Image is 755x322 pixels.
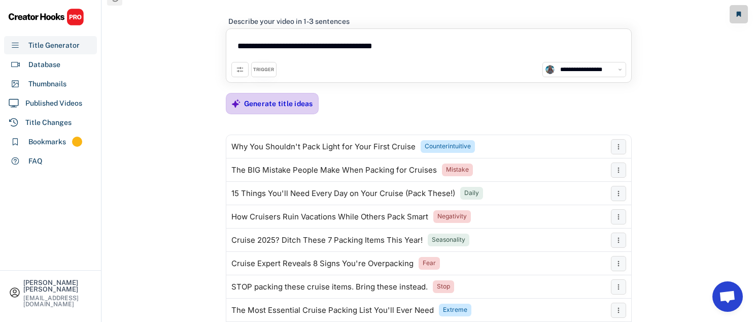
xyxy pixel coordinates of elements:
div: STOP packing these cruise items. Bring these instead. [231,283,428,291]
div: The Most Essential Cruise Packing List You'll Ever Need [231,306,434,314]
div: Title Changes [25,117,72,128]
div: Extreme [443,306,467,314]
div: Cruise 2025? Ditch These 7 Packing Items This Year! [231,236,423,244]
a: Open chat [712,281,743,312]
div: Counterintuitive [425,142,471,151]
div: Thumbnails [28,79,66,89]
div: FAQ [28,156,43,167]
div: Generate title ideas [244,99,313,108]
img: CHPRO%20Logo.svg [8,8,84,26]
div: Why You Shouldn't Pack Light for Your First Cruise [231,143,416,151]
div: Mistake [446,166,469,174]
div: Seasonality [432,236,465,244]
div: Bookmarks [28,137,66,147]
div: [PERSON_NAME] [PERSON_NAME] [23,279,92,293]
div: Daily [464,189,479,198]
div: [EMAIL_ADDRESS][DOMAIN_NAME] [23,295,92,307]
div: The BIG Mistake People Make When Packing for Cruises [231,166,437,174]
div: Describe your video in 1-3 sentences [228,17,350,26]
div: Title Generator [28,40,80,51]
div: 15 Things You'll Need Every Day on Your Cruise (Pack These!) [231,189,455,198]
div: Published Videos [25,98,82,109]
img: unnamed.jpg [545,65,555,74]
div: TRIGGER [253,67,274,73]
div: Cruise Expert Reveals 8 Signs You're Overpacking [231,260,414,268]
div: Stop [437,282,450,291]
div: Negativity [437,212,467,221]
div: How Cruisers Ruin Vacations While Others Pack Smart [231,213,428,221]
div: Database [28,59,60,70]
div: Fear [423,259,436,268]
